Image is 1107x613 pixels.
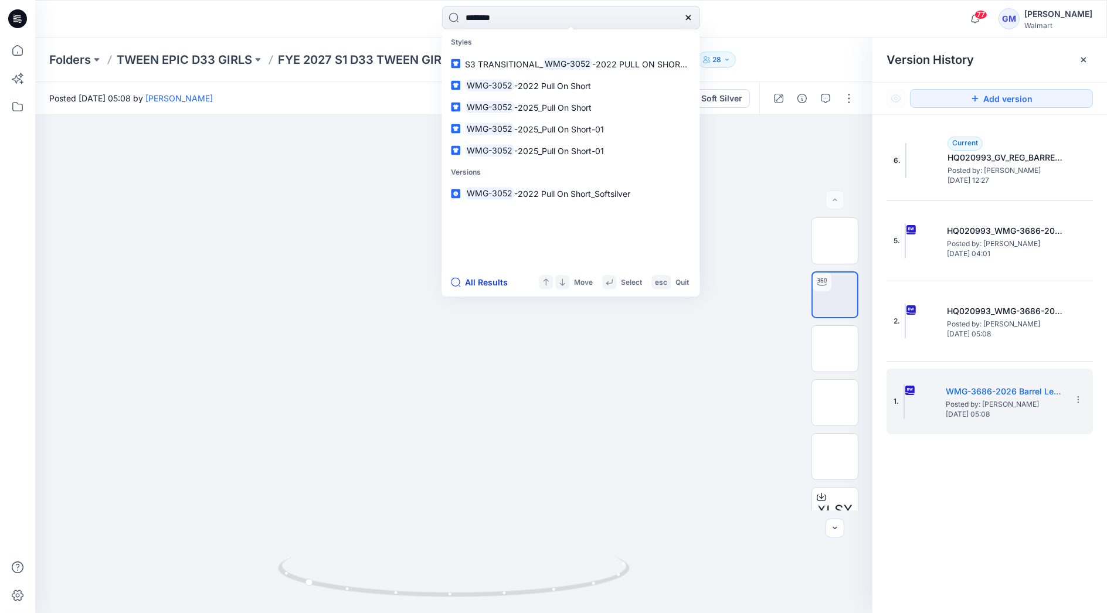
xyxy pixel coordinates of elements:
button: Show Hidden Versions [887,89,905,108]
span: 77 [974,10,987,19]
a: FYE 2027 S1 D33 TWEEN GIRL EPIC [278,52,478,68]
mark: WMG-3052 [465,144,514,157]
button: Details [793,89,811,108]
p: Select [621,276,642,288]
mark: WMG-3052 [465,122,514,135]
p: Styles [444,32,697,53]
a: [PERSON_NAME] [145,93,213,103]
div: GM [999,8,1020,29]
img: HQ020993_GV_REG_BARREL LEG [905,143,906,178]
span: 1. [894,396,899,407]
button: Soft Silver [681,89,750,108]
span: [DATE] 12:27 [948,176,1065,185]
p: Quit [675,276,689,288]
a: WMG-3052-2025_Pull On Short-01 [444,118,697,139]
a: WMG-3052-2022 Pull On Short [444,74,697,96]
p: esc [655,276,667,288]
span: [DATE] 04:01 [947,250,1064,258]
span: 2. [894,316,900,326]
span: Posted [DATE] 05:08 by [49,92,213,104]
p: Versions [444,161,697,183]
span: 6. [894,155,901,166]
span: XLSX [817,500,853,521]
p: Move [574,276,593,288]
a: WMG-3052-2022 Pull On Short_Softsilver [444,183,697,205]
a: WMG-3052-2025_Pull On Short [444,96,697,118]
h5: HQ020993_WMG-3686-2026_REV1_ Barrel Leg_Full Colorway [947,224,1064,238]
mark: WMG-3052 [465,79,514,92]
span: -2022 PULL ON SHORTS HQ008671 [592,59,735,69]
img: HQ020993_WMG-3686-2026_REV1_Barrel Leg_Full Colorway [905,304,906,339]
mark: WMG-3052 [543,57,592,70]
img: WMG-3686-2026 Barrel Leg_Full Colorway [904,384,905,419]
span: -2025_Pull On Short-01 [514,124,604,134]
span: 5. [894,236,900,246]
span: Posted by: Gayan Mahawithanalage [947,238,1064,250]
div: [PERSON_NAME] [1024,7,1092,21]
a: S3 TRANSITIONAL_WMG-3052-2022 PULL ON SHORTS HQ008671 [444,53,697,74]
button: Close [1079,55,1088,64]
span: [DATE] 05:08 [947,330,1064,338]
span: Posted by: Gayan Mahawithanalage [947,318,1064,330]
div: Soft Silver [701,92,742,105]
span: -2022 Pull On Short_Softsilver [514,189,630,199]
a: Folders [49,52,91,68]
span: S3 TRANSITIONAL_ [465,59,543,69]
span: [DATE] 05:08 [946,410,1063,418]
p: 28 [712,53,721,66]
span: Posted by: Gayan Mahawithanalage [946,399,1063,410]
div: Walmart [1024,21,1092,30]
span: Current [952,138,978,147]
span: Posted by: Gayan Mahawithanalage [948,165,1065,176]
h5: HQ020993_WMG-3686-2026_REV1_Barrel Leg_Full Colorway [947,304,1064,318]
span: Version History [887,53,974,67]
h5: HQ020993_GV_REG_BARREL LEG [948,151,1065,165]
button: 28 [698,52,736,68]
img: HQ020993_WMG-3686-2026_REV1_ Barrel Leg_Full Colorway [905,223,906,258]
span: -2025_Pull On Short-01 [514,145,604,155]
span: -2022 Pull On Short [514,80,591,90]
button: All Results [451,275,515,290]
a: WMG-3052-2025_Pull On Short-01 [444,139,697,161]
span: -2025_Pull On Short [514,102,592,112]
mark: WMG-3052 [465,187,514,200]
mark: WMG-3052 [465,100,514,114]
button: Add version [910,89,1093,108]
h5: WMG-3686-2026 Barrel Leg_Full Colorway [946,384,1063,399]
a: TWEEN EPIC D33 GIRLS [117,52,252,68]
